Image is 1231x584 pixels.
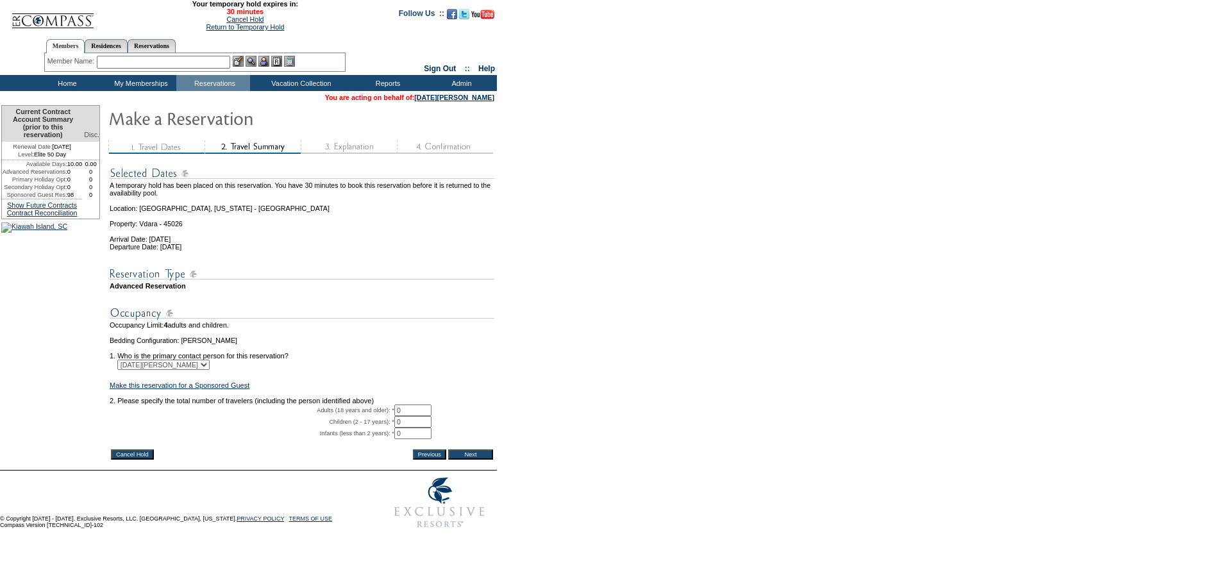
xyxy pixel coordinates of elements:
td: Advanced Reservation [110,282,494,290]
td: 1. Who is the primary contact person for this reservation? [110,344,494,360]
a: Cancel Hold [226,15,264,23]
td: Sponsored Guest Res: [2,191,67,199]
img: Become our fan on Facebook [447,9,457,19]
td: Reports [349,75,423,91]
span: :: [465,64,470,73]
td: Reservations [176,75,250,91]
td: 0 [82,191,99,199]
a: Residences [85,39,128,53]
td: Location: [GEOGRAPHIC_DATA], [US_STATE] - [GEOGRAPHIC_DATA] [110,197,494,212]
a: Help [478,64,495,73]
td: Home [29,75,103,91]
td: Advanced Reservations: [2,168,67,176]
img: step1_state3.gif [108,140,205,154]
input: Previous [413,449,446,460]
td: 98 [67,191,83,199]
img: b_edit.gif [233,56,244,67]
a: Sign Out [424,64,456,73]
td: Children (2 - 17 years): * [110,416,394,428]
span: You are acting on behalf of: [325,94,494,101]
a: Reservations [128,39,176,53]
img: step2_state2.gif [205,140,301,154]
img: Make Reservation [108,105,365,131]
span: Level: [18,151,34,158]
span: Disc. [84,131,99,138]
td: Vacation Collection [250,75,349,91]
img: subTtlSelectedDates.gif [110,165,494,181]
span: Renewal Date: [13,143,52,151]
td: 0 [82,168,99,176]
img: step3_state1.gif [301,140,397,154]
td: 0.00 [82,160,99,168]
img: Follow us on Twitter [459,9,469,19]
span: 30 minutes [101,8,389,15]
img: Impersonate [258,56,269,67]
td: A temporary hold has been placed on this reservation. You have 30 minutes to book this reservatio... [110,181,494,197]
a: TERMS OF USE [289,515,333,522]
td: Property: Vdara - 45026 [110,212,494,228]
a: Make this reservation for a Sponsored Guest [110,381,249,389]
td: Elite 50 Day [2,151,82,160]
img: Reservations [271,56,282,67]
img: Kiawah Island, SC [1,222,67,233]
img: subTtlOccupancy.gif [110,305,494,321]
a: [DATE][PERSON_NAME] [414,94,494,101]
td: 2. Please specify the total number of travelers (including the person identified above) [110,397,494,405]
img: Exclusive Resorts [382,471,497,535]
td: My Memberships [103,75,176,91]
img: step4_state1.gif [397,140,493,154]
td: Departure Date: [DATE] [110,243,494,251]
img: Compass Home [11,3,94,29]
td: 0 [82,183,99,191]
a: Subscribe to our YouTube Channel [471,13,494,21]
td: 0 [67,183,83,191]
td: Bedding Configuration: [PERSON_NAME] [110,337,494,344]
td: [DATE] [2,142,82,151]
input: Cancel Hold [111,449,154,460]
a: Return to Temporary Hold [206,23,285,31]
td: Admin [423,75,497,91]
a: Show Future Contracts [7,201,77,209]
td: Primary Holiday Opt: [2,176,67,183]
input: Next [448,449,493,460]
td: Adults (18 years and older): * [110,405,394,416]
td: Infants (less than 2 years): * [110,428,394,439]
a: PRIVACY POLICY [237,515,284,522]
span: 4 [163,321,167,329]
div: Member Name: [47,56,97,67]
a: Contract Reconciliation [7,209,78,217]
a: Become our fan on Facebook [447,13,457,21]
img: Subscribe to our YouTube Channel [471,10,494,19]
td: 0 [67,176,83,183]
img: subTtlResType.gif [110,266,494,282]
td: Available Days: [2,160,67,168]
td: 0 [67,168,83,176]
img: b_calculator.gif [284,56,295,67]
td: 0 [82,176,99,183]
td: Occupancy Limit: adults and children. [110,321,494,329]
td: Current Contract Account Summary (prior to this reservation) [2,106,82,142]
td: Secondary Holiday Opt: [2,183,67,191]
a: Follow us on Twitter [459,13,469,21]
td: 10.00 [67,160,83,168]
td: Arrival Date: [DATE] [110,228,494,243]
td: Follow Us :: [399,8,444,23]
img: View [246,56,256,67]
a: Members [46,39,85,53]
